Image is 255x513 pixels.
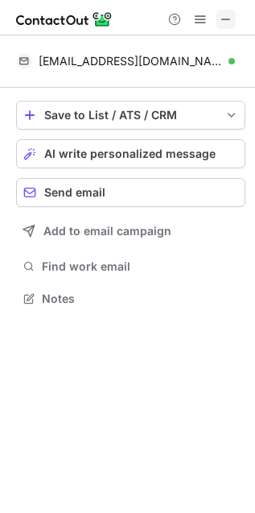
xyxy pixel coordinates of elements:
button: AI write personalized message [16,139,245,168]
span: Send email [44,186,105,199]
button: Find work email [16,255,245,278]
button: Add to email campaign [16,217,245,246]
span: AI write personalized message [44,147,216,160]
span: Add to email campaign [43,225,171,238]
button: save-profile-one-click [16,101,245,130]
span: [EMAIL_ADDRESS][DOMAIN_NAME] [39,54,223,68]
button: Send email [16,178,245,207]
div: Save to List / ATS / CRM [44,109,217,122]
img: ContactOut v5.3.10 [16,10,113,29]
span: Find work email [42,259,239,274]
button: Notes [16,288,245,310]
span: Notes [42,292,239,306]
